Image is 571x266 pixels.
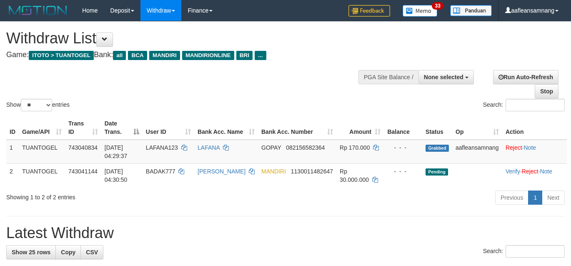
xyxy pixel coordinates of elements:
a: Verify [506,168,520,175]
span: 743040834 [68,144,98,151]
label: Search: [483,99,565,111]
span: ... [255,51,266,60]
th: Trans ID: activate to sort column ascending [65,116,101,140]
a: Reject [506,144,522,151]
button: None selected [418,70,474,84]
a: [PERSON_NAME] [198,168,245,175]
th: Date Trans.: activate to sort column descending [101,116,143,140]
div: - - - [387,143,419,152]
td: TUANTOGEL [19,163,65,187]
input: Search: [506,245,565,258]
span: MANDIRI [149,51,180,60]
h4: Game: Bank: [6,51,372,59]
span: Rp 170.000 [340,144,370,151]
a: 1 [528,191,542,205]
th: Op: activate to sort column ascending [452,116,502,140]
a: Next [542,191,565,205]
td: 2 [6,163,19,187]
label: Show entries [6,99,70,111]
a: LAFANA [198,144,220,151]
span: BADAK777 [146,168,175,175]
a: Show 25 rows [6,245,56,259]
td: TUANTOGEL [19,140,65,164]
span: Rp 30.000.000 [340,168,369,183]
span: BCA [128,51,147,60]
th: User ID: activate to sort column ascending [143,116,194,140]
a: CSV [80,245,103,259]
span: Copy 1130011482647 to clipboard [291,168,333,175]
a: Copy [55,245,81,259]
th: Status [422,116,452,140]
span: CSV [86,249,98,256]
span: 743041144 [68,168,98,175]
a: Note [540,168,552,175]
a: Stop [535,84,558,98]
select: Showentries [21,99,52,111]
td: · [502,140,567,164]
img: Feedback.jpg [348,5,390,17]
th: Bank Acc. Number: activate to sort column ascending [258,116,336,140]
td: aafleansamnang [452,140,502,164]
td: 1 [6,140,19,164]
a: Note [523,144,536,151]
td: · · [502,163,567,187]
th: ID [6,116,19,140]
img: MOTION_logo.png [6,4,70,17]
th: Game/API: activate to sort column ascending [19,116,65,140]
span: ITOTO > TUANTOGEL [29,51,94,60]
img: Button%20Memo.svg [403,5,438,17]
span: Pending [426,168,448,176]
span: MANDIRIONLINE [182,51,234,60]
h1: Withdraw List [6,30,372,47]
span: GOPAY [261,144,281,151]
span: BRI [236,51,253,60]
th: Amount: activate to sort column ascending [336,116,384,140]
span: MANDIRI [261,168,286,175]
span: LAFANA123 [146,144,178,151]
div: PGA Site Balance / [358,70,418,84]
th: Balance [384,116,422,140]
span: None selected [424,74,463,80]
span: [DATE] 04:29:37 [105,144,128,159]
h1: Latest Withdraw [6,225,565,241]
a: Previous [495,191,528,205]
a: Run Auto-Refresh [493,70,558,84]
div: - - - [387,167,419,176]
span: Show 25 rows [12,249,50,256]
span: all [113,51,126,60]
span: Copy 082156582364 to clipboard [286,144,325,151]
span: Grabbed [426,145,449,152]
img: panduan.png [450,5,492,16]
span: Copy [61,249,75,256]
th: Action [502,116,567,140]
span: 33 [432,2,443,10]
input: Search: [506,99,565,111]
label: Search: [483,245,565,258]
span: [DATE] 04:30:50 [105,168,128,183]
a: Reject [522,168,538,175]
th: Bank Acc. Name: activate to sort column ascending [194,116,258,140]
div: Showing 1 to 2 of 2 entries [6,190,232,201]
